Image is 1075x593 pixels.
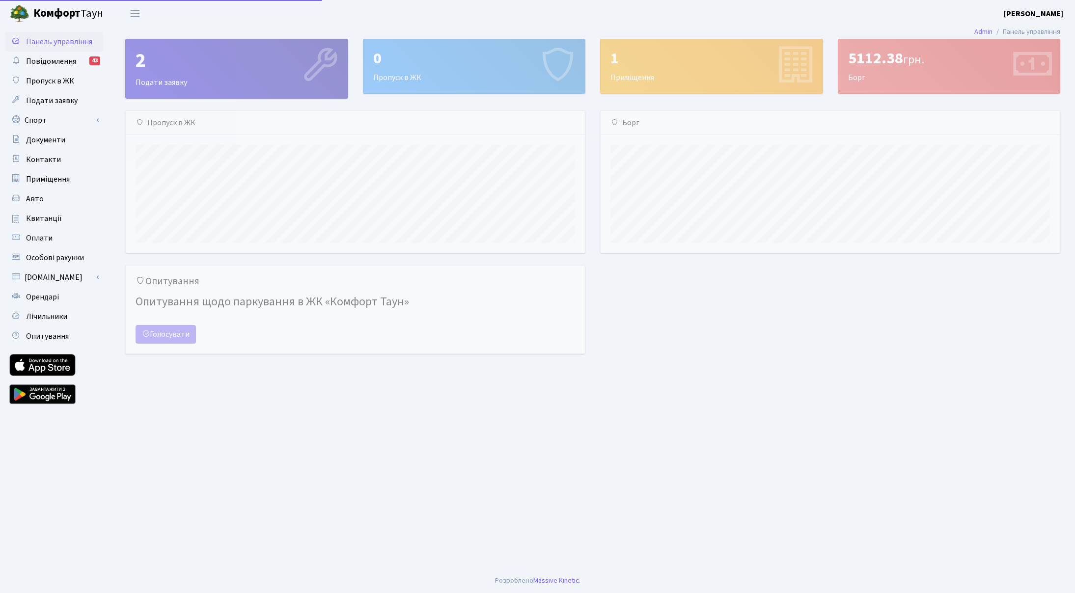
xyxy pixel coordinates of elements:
[33,5,81,21] b: Комфорт
[5,268,103,287] a: [DOMAIN_NAME]
[136,325,196,344] a: Голосувати
[533,575,579,586] a: Massive Kinetic
[974,27,992,37] a: Admin
[10,4,29,24] img: logo.png
[26,76,74,86] span: Пропуск в ЖК
[903,51,924,68] span: грн.
[5,169,103,189] a: Приміщення
[5,307,103,326] a: Лічильники
[600,39,823,94] a: 1Приміщення
[5,71,103,91] a: Пропуск в ЖК
[26,95,78,106] span: Подати заявку
[5,228,103,248] a: Оплати
[89,56,100,65] div: 43
[5,189,103,209] a: Авто
[26,56,76,67] span: Повідомлення
[1004,8,1063,20] a: [PERSON_NAME]
[601,39,823,93] div: Приміщення
[5,32,103,52] a: Панель управління
[123,5,147,22] button: Переключити навігацію
[33,5,103,22] span: Таун
[848,49,1050,68] div: 5112.38
[960,22,1075,42] nav: breadcrumb
[136,49,338,73] div: 2
[26,174,70,185] span: Приміщення
[373,49,576,68] div: 0
[26,331,69,342] span: Опитування
[26,311,67,322] span: Лічильники
[5,110,103,130] a: Спорт
[495,575,533,586] a: Розроблено
[838,39,1060,93] div: Борг
[363,39,586,94] a: 0Пропуск в ЖК
[136,291,575,313] h4: Опитування щодо паркування в ЖК «Комфорт Таун»
[125,39,348,99] a: 2Подати заявку
[26,292,59,302] span: Орендарі
[5,130,103,150] a: Документи
[5,52,103,71] a: Повідомлення43
[26,154,61,165] span: Контакти
[5,287,103,307] a: Орендарі
[126,111,585,135] div: Пропуск в ЖК
[26,135,65,145] span: Документи
[5,209,103,228] a: Квитанції
[992,27,1060,37] li: Панель управління
[5,91,103,110] a: Подати заявку
[26,36,92,47] span: Панель управління
[495,575,580,586] div: .
[5,248,103,268] a: Особові рахунки
[5,150,103,169] a: Контакти
[363,39,585,93] div: Пропуск в ЖК
[26,193,44,204] span: Авто
[136,275,575,287] h5: Опитування
[26,213,62,224] span: Квитанції
[26,252,84,263] span: Особові рахунки
[1004,8,1063,19] b: [PERSON_NAME]
[601,111,1060,135] div: Борг
[610,49,813,68] div: 1
[26,233,53,243] span: Оплати
[5,326,103,346] a: Опитування
[126,39,348,98] div: Подати заявку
